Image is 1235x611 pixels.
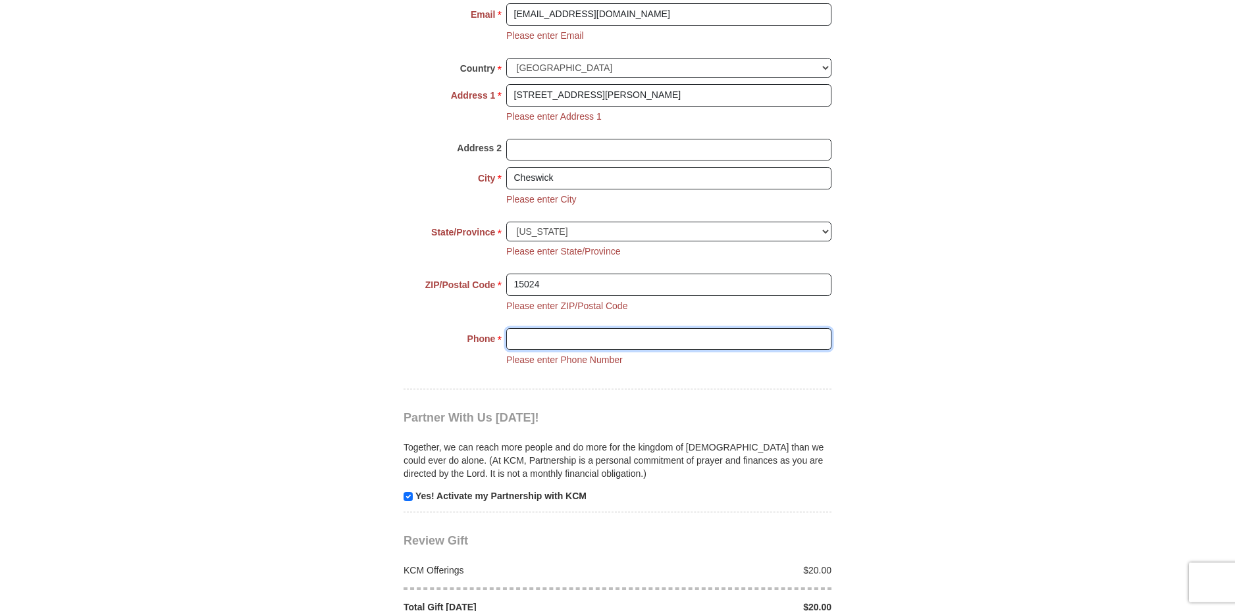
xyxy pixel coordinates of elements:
span: Review Gift [404,534,468,547]
li: Please enter ZIP/Postal Code [506,299,627,312]
strong: Country [460,59,496,78]
li: Please enter City [506,193,577,206]
strong: Address 2 [457,139,502,157]
strong: Email [471,5,495,24]
li: Please enter Email [506,29,584,42]
strong: Yes! Activate my Partnership with KCM [415,491,587,501]
li: Please enter State/Province [506,245,621,258]
strong: Phone [467,330,496,348]
strong: ZIP/Postal Code [425,276,496,294]
span: Partner With Us [DATE]! [404,411,539,424]
li: Please enter Phone Number [506,353,623,366]
strong: Address 1 [451,86,496,105]
li: Please enter Address 1 [506,110,602,123]
strong: City [478,169,495,187]
div: KCM Offerings [397,564,618,577]
p: Together, we can reach more people and do more for the kingdom of [DEMOGRAPHIC_DATA] than we coul... [404,441,831,480]
strong: State/Province [431,223,495,241]
div: $20.00 [617,564,839,577]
